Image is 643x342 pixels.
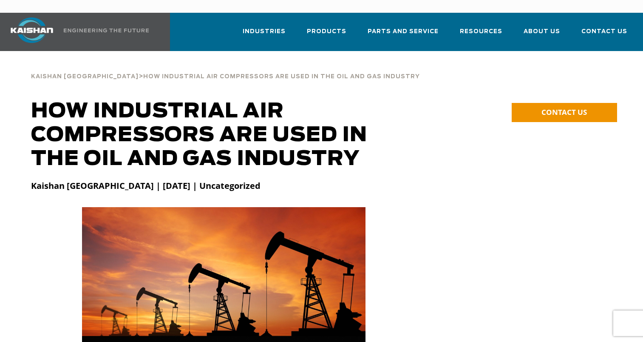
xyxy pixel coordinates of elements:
[31,64,420,83] div: >
[524,27,560,37] span: About Us
[307,20,346,49] a: Products
[581,20,627,49] a: Contact Us
[512,103,617,122] a: CONTACT US
[541,107,587,117] span: CONTACT US
[368,20,439,49] a: Parts and Service
[31,72,139,80] a: Kaishan [GEOGRAPHIC_DATA]
[243,20,286,49] a: Industries
[307,27,346,37] span: Products
[64,28,149,32] img: Engineering the future
[460,20,502,49] a: Resources
[368,27,439,37] span: Parts and Service
[143,74,420,80] span: How Industrial Air Compressors Are Used in the Oil and Gas Industry
[31,180,261,191] strong: Kaishan [GEOGRAPHIC_DATA] | [DATE] | Uncategorized
[524,20,560,49] a: About Us
[31,100,399,171] h1: How Industrial Air Compressors Are Used in the Oil and Gas Industry
[243,27,286,37] span: Industries
[460,27,502,37] span: Resources
[581,27,627,37] span: Contact Us
[143,72,420,80] a: How Industrial Air Compressors Are Used in the Oil and Gas Industry
[31,74,139,80] span: Kaishan [GEOGRAPHIC_DATA]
